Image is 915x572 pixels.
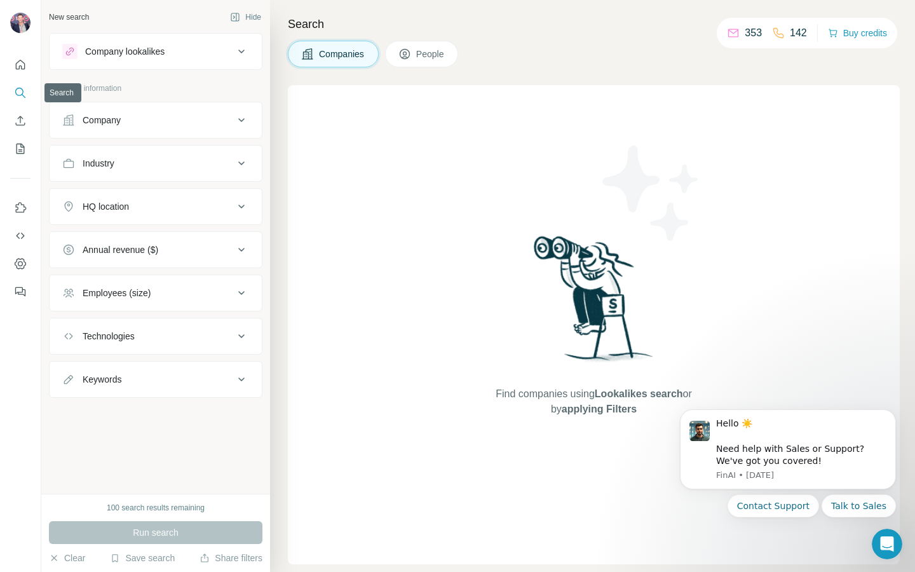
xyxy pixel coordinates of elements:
button: Buy credits [828,24,887,42]
button: Share filters [200,552,262,564]
button: HQ location [50,191,262,222]
h4: Search [288,15,900,33]
span: Find companies using or by [492,386,695,417]
div: Employees (size) [83,287,151,299]
button: Search [10,81,30,104]
div: Keywords [83,373,121,386]
div: 100 search results remaining [107,502,205,514]
button: Company [50,105,262,135]
button: Dashboard [10,252,30,275]
div: Company lookalikes [85,45,165,58]
button: Clear [49,552,85,564]
img: Surfe Illustration - Stars [594,136,708,250]
img: Avatar [10,13,30,33]
span: People [416,48,445,60]
button: Quick start [10,53,30,76]
button: Save search [110,552,175,564]
button: My lists [10,137,30,160]
div: New search [49,11,89,23]
button: Employees (size) [50,278,262,308]
iframe: Intercom notifications message [661,393,915,566]
iframe: Intercom live chat [872,529,902,559]
button: Use Surfe on LinkedIn [10,196,30,219]
div: Technologies [83,330,135,343]
button: Hide [221,8,270,27]
button: Enrich CSV [10,109,30,132]
button: Technologies [50,321,262,351]
button: Keywords [50,364,262,395]
div: Industry [83,157,114,170]
p: 353 [745,25,762,41]
div: HQ location [83,200,129,213]
p: 142 [790,25,807,41]
button: Use Surfe API [10,224,30,247]
span: Lookalikes search [595,388,683,399]
span: applying Filters [562,404,637,414]
span: Companies [319,48,365,60]
button: Feedback [10,280,30,303]
img: Surfe Illustration - Woman searching with binoculars [528,233,660,374]
div: Company [83,114,121,126]
button: Company lookalikes [50,36,262,67]
p: Company information [49,83,262,94]
button: Industry [50,148,262,179]
button: Annual revenue ($) [50,235,262,265]
div: Annual revenue ($) [83,243,158,256]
